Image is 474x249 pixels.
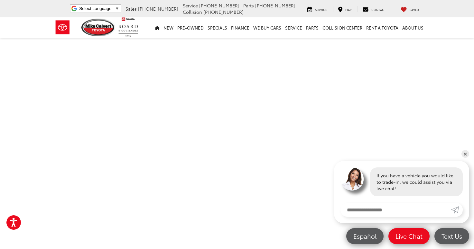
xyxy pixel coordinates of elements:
span: [PHONE_NUMBER] [203,9,244,15]
span: Service [315,7,327,12]
span: Saved [410,7,419,12]
a: Map [333,6,356,12]
a: WE BUY CARS [251,17,283,38]
a: My Saved Vehicles [396,6,424,12]
a: Select Language​ [79,6,119,11]
span: Service [183,2,198,9]
span: Select Language [79,6,111,11]
a: Finance [229,17,251,38]
span: [PHONE_NUMBER] [255,2,295,9]
a: Parts [304,17,321,38]
a: Español [346,228,384,244]
div: If you have a vehicle you would like to trade-in, we could assist you via live chat! [370,167,463,196]
span: Live Chat [392,232,426,240]
span: Contact [371,7,386,12]
a: Contact [358,6,391,12]
span: ▼ [115,6,119,11]
img: Toyota [51,17,75,38]
span: Map [345,7,351,12]
span: [PHONE_NUMBER] [199,2,239,9]
span: Text Us [438,232,465,240]
span: [PHONE_NUMBER] [138,5,178,12]
a: Service [302,6,332,12]
a: Collision Center [321,17,364,38]
a: New [162,17,175,38]
input: Enter your message [340,203,451,217]
a: Rent a Toyota [364,17,400,38]
span: Parts [243,2,254,9]
span: Sales [125,5,137,12]
a: About Us [400,17,425,38]
a: Submit [451,203,463,217]
a: Text Us [434,228,469,244]
a: Live Chat [388,228,430,244]
a: Home [153,17,162,38]
img: Agent profile photo [340,167,364,191]
a: Specials [206,17,229,38]
img: Mike Calvert Toyota [81,19,116,36]
a: Service [283,17,304,38]
span: Español [350,232,380,240]
a: Pre-Owned [175,17,206,38]
span: Collision [183,9,202,15]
